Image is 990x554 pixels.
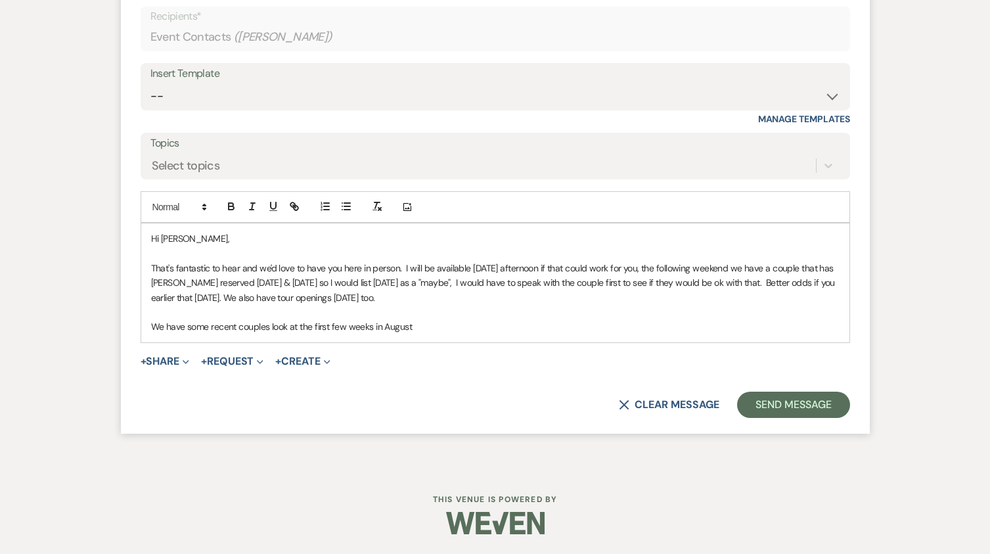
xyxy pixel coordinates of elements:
[151,261,840,305] p: That's fantastic to hear and we'd love to have you here in person. I will be available [DATE] aft...
[737,392,849,418] button: Send Message
[150,134,840,153] label: Topics
[234,28,332,46] span: ( [PERSON_NAME] )
[275,356,281,367] span: +
[151,231,840,246] p: Hi [PERSON_NAME],
[152,156,220,174] div: Select topics
[758,113,850,125] a: Manage Templates
[141,356,190,367] button: Share
[201,356,263,367] button: Request
[619,400,719,410] button: Clear message
[141,356,146,367] span: +
[446,500,545,546] img: Weven Logo
[150,8,840,25] p: Recipients*
[201,356,207,367] span: +
[150,24,840,50] div: Event Contacts
[275,356,330,367] button: Create
[151,319,840,334] p: We have some recent couples look at the first few weeks in August
[150,64,840,83] div: Insert Template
